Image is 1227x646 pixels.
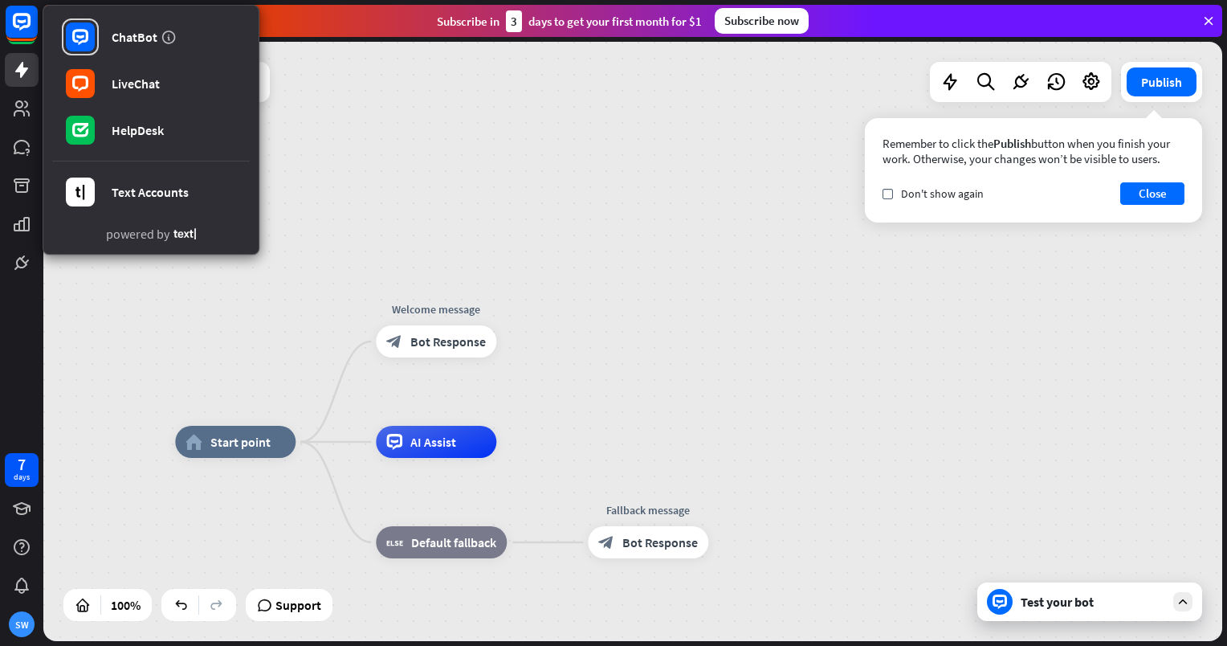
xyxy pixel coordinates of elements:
span: Publish [993,136,1031,151]
i: block_fallback [386,534,403,550]
span: Support [275,592,321,618]
button: Publish [1127,67,1196,96]
button: Close [1120,182,1184,205]
div: Test your bot [1021,594,1165,610]
span: Start point [210,434,271,450]
div: 100% [106,592,145,618]
span: AI Assist [410,434,456,450]
span: Don't show again [901,186,984,201]
span: Default fallback [411,534,496,550]
div: 3 [506,10,522,32]
div: days [14,472,30,483]
span: Bot Response [622,534,698,550]
div: Welcome message [364,301,508,317]
div: 7 [18,457,26,472]
div: SW [9,611,35,637]
i: home_2 [185,434,202,450]
i: block_bot_response [598,534,614,550]
span: Bot Response [410,333,486,350]
div: Subscribe in days to get your first month for $1 [437,10,702,32]
div: Remember to click the button when you finish your work. Otherwise, your changes won’t be visible ... [883,136,1184,166]
button: Open LiveChat chat widget [13,6,61,55]
a: 7 days [5,453,39,487]
i: block_bot_response [386,333,402,350]
div: Subscribe now [715,8,809,34]
div: Fallback message [576,502,720,518]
